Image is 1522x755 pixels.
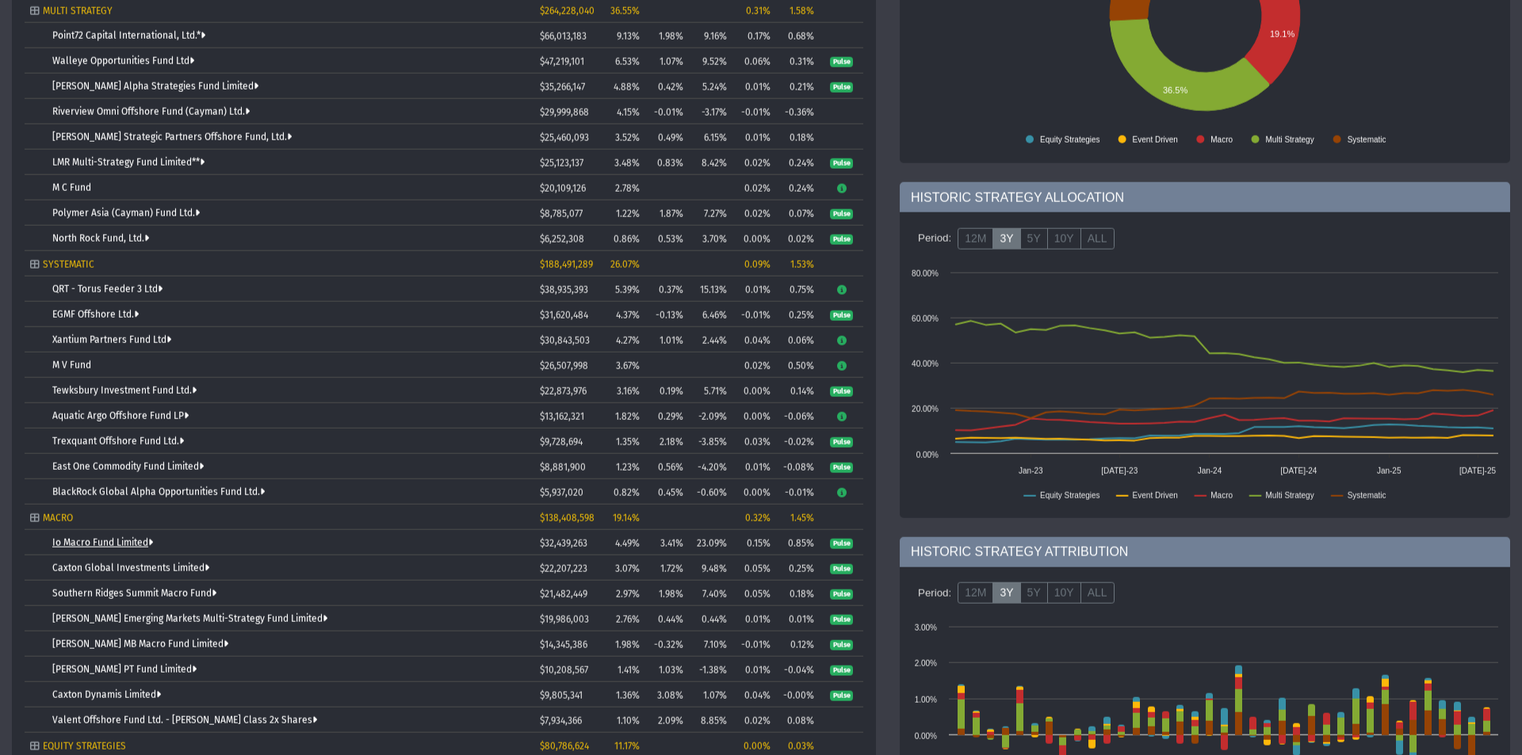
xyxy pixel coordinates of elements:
a: Pulse [830,664,853,675]
a: Pulse [830,689,853,700]
text: 80.00% [912,269,939,277]
td: 0.01% [732,454,776,479]
label: 5Y [1020,227,1048,250]
text: Event Driven [1133,135,1178,144]
span: $25,460,093 [540,132,589,143]
td: 3.41% [645,530,689,555]
label: 10Y [1047,227,1081,250]
td: 0.18% [776,581,820,606]
span: Pulse [830,640,853,651]
span: 1.82% [615,411,640,422]
a: [PERSON_NAME] Alpha Strategies Fund Limited [52,81,258,92]
a: Trexquant Offshore Fund Ltd. [52,436,184,447]
a: Pulse [830,309,853,320]
td: 9.52% [689,48,732,74]
td: 2.09% [645,707,689,733]
td: -0.02% [776,429,820,454]
td: 0.04% [732,327,776,353]
td: 0.01% [776,606,820,631]
text: 2.00% [915,658,937,667]
td: -0.00% [776,682,820,707]
div: 0.31% [738,6,771,17]
span: $38,935,393 [540,284,588,296]
span: $6,252,308 [540,234,584,245]
label: 12M [958,227,993,250]
text: Multi Strategy [1266,135,1314,144]
td: -0.08% [776,454,820,479]
span: Pulse [830,564,853,575]
span: $29,999,868 [540,107,589,118]
td: 1.07% [689,682,732,707]
span: Pulse [830,387,853,398]
label: 3Y [992,582,1020,604]
td: 5.24% [689,74,732,99]
td: -0.04% [776,657,820,682]
td: 1.98% [645,581,689,606]
span: $7,934,366 [540,715,582,726]
span: 2.78% [615,183,640,194]
td: 0.02% [732,707,776,733]
td: 0.00% [732,479,776,505]
span: Pulse [830,463,853,474]
text: Jan-25 [1377,466,1402,475]
span: $30,843,503 [540,335,590,346]
td: 0.49% [645,124,689,150]
div: 0.00% [738,741,771,752]
td: 0.42% [645,74,689,99]
span: Pulse [830,158,853,170]
td: 1.07% [645,48,689,74]
a: LMR Multi-Strategy Fund Limited** [52,157,205,168]
span: 0.86% [614,234,640,245]
span: Pulse [830,691,853,702]
td: 0.01% [732,657,776,682]
td: 0.01% [732,276,776,302]
div: 0.32% [738,513,771,524]
td: 0.02% [776,226,820,251]
span: 4.49% [615,538,640,549]
td: 0.75% [776,276,820,302]
td: 3.70% [689,226,732,251]
td: 0.05% [732,555,776,581]
td: 0.83% [645,150,689,175]
text: Systematic [1348,490,1386,499]
a: Pulse [830,157,853,168]
span: 4.27% [616,335,640,346]
td: 0.15% [732,530,776,555]
span: $31,620,484 [540,310,588,321]
text: [DATE]-24 [1280,466,1317,475]
span: 1.23% [616,462,640,473]
span: $13,162,321 [540,411,584,422]
td: 0.25% [776,302,820,327]
td: -4.20% [689,454,732,479]
span: 36.55% [610,6,640,17]
a: Point72 Capital International, Ltd.* [52,30,205,41]
td: 3.08% [645,682,689,707]
td: 9.48% [689,555,732,581]
a: Pulse [830,81,853,92]
td: 0.31% [776,48,820,74]
td: 0.85% [776,530,820,555]
span: 2.76% [616,614,640,625]
label: 10Y [1047,582,1081,604]
td: 0.19% [645,378,689,403]
text: Multi Strategy [1266,490,1314,499]
text: Equity Strategies [1040,135,1100,144]
td: 15.13% [689,276,732,302]
td: 0.18% [776,124,820,150]
td: -3.85% [689,429,732,454]
span: SYSTEMATIC [43,259,94,270]
span: 19.14% [613,513,640,524]
td: 0.02% [732,353,776,378]
span: $9,805,341 [540,690,583,701]
td: -0.60% [689,479,732,505]
td: 2.18% [645,429,689,454]
span: $8,785,077 [540,208,583,219]
a: Pulse [830,55,853,67]
div: Period: [912,225,958,252]
label: ALL [1080,582,1115,604]
a: Xantium Partners Fund Ltd [52,334,171,345]
text: Jan-24 [1198,466,1222,475]
span: Pulse [830,82,853,93]
span: 3.48% [614,158,640,169]
td: -0.13% [645,302,689,327]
